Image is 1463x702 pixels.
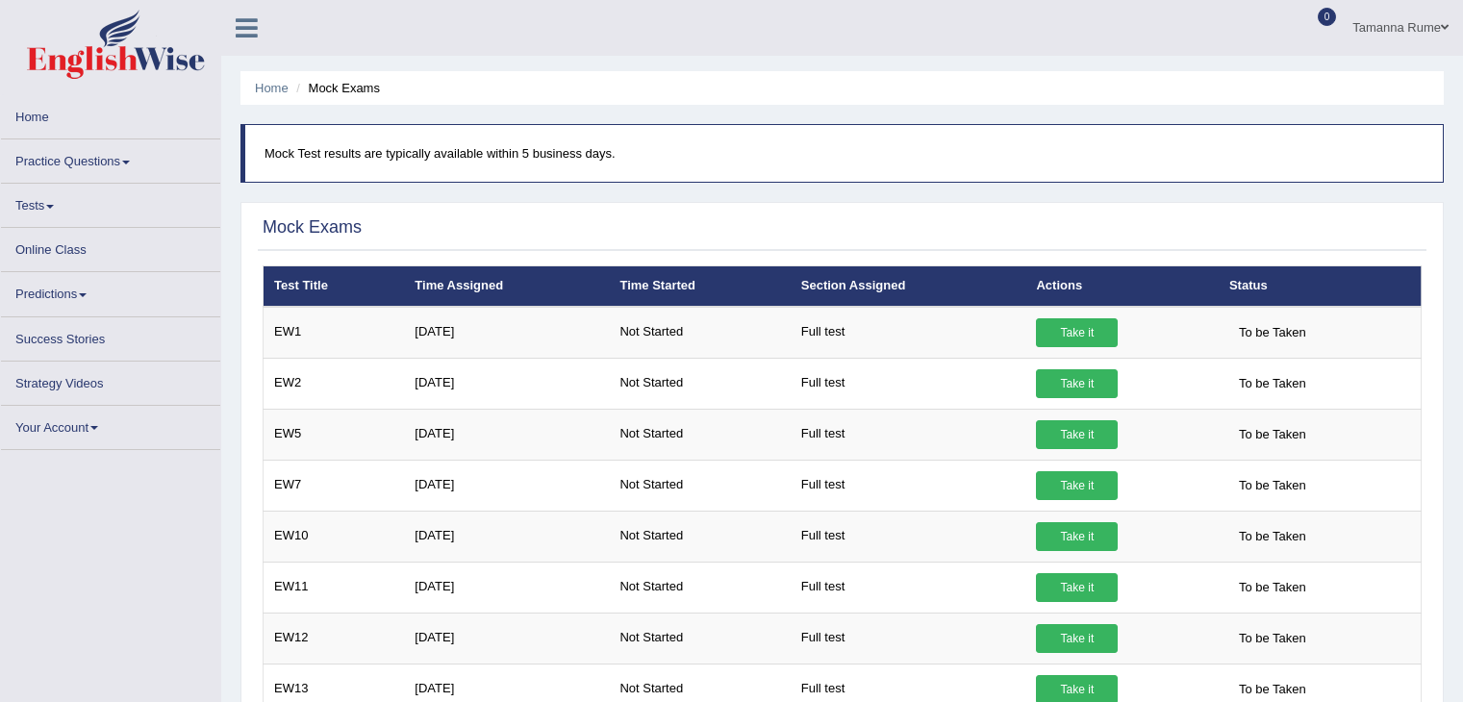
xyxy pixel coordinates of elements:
[609,266,790,307] th: Time Started
[1219,266,1422,307] th: Status
[264,266,405,307] th: Test Title
[609,613,790,664] td: Not Started
[791,511,1026,562] td: Full test
[404,562,609,613] td: [DATE]
[264,358,405,409] td: EW2
[609,307,790,359] td: Not Started
[1229,522,1316,551] span: To be Taken
[609,409,790,460] td: Not Started
[609,460,790,511] td: Not Started
[263,218,362,238] h2: Mock Exams
[791,307,1026,359] td: Full test
[1229,624,1316,653] span: To be Taken
[1,362,220,399] a: Strategy Videos
[1229,420,1316,449] span: To be Taken
[255,81,289,95] a: Home
[264,307,405,359] td: EW1
[404,460,609,511] td: [DATE]
[609,562,790,613] td: Not Started
[609,511,790,562] td: Not Started
[1036,471,1118,500] a: Take it
[404,613,609,664] td: [DATE]
[264,613,405,664] td: EW12
[1318,8,1337,26] span: 0
[264,460,405,511] td: EW7
[1036,318,1118,347] a: Take it
[404,409,609,460] td: [DATE]
[791,358,1026,409] td: Full test
[264,409,405,460] td: EW5
[1,272,220,310] a: Predictions
[791,562,1026,613] td: Full test
[791,266,1026,307] th: Section Assigned
[291,79,380,97] li: Mock Exams
[1,317,220,355] a: Success Stories
[1229,573,1316,602] span: To be Taken
[609,358,790,409] td: Not Started
[1025,266,1218,307] th: Actions
[791,460,1026,511] td: Full test
[1,228,220,265] a: Online Class
[404,511,609,562] td: [DATE]
[1036,522,1118,551] a: Take it
[1,95,220,133] a: Home
[1229,471,1316,500] span: To be Taken
[265,144,1424,163] p: Mock Test results are typically available within 5 business days.
[1229,369,1316,398] span: To be Taken
[1036,573,1118,602] a: Take it
[791,613,1026,664] td: Full test
[1036,369,1118,398] a: Take it
[1,406,220,443] a: Your Account
[404,266,609,307] th: Time Assigned
[1036,420,1118,449] a: Take it
[264,511,405,562] td: EW10
[404,307,609,359] td: [DATE]
[791,409,1026,460] td: Full test
[1229,318,1316,347] span: To be Taken
[1036,624,1118,653] a: Take it
[404,358,609,409] td: [DATE]
[1,139,220,177] a: Practice Questions
[264,562,405,613] td: EW11
[1,184,220,221] a: Tests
